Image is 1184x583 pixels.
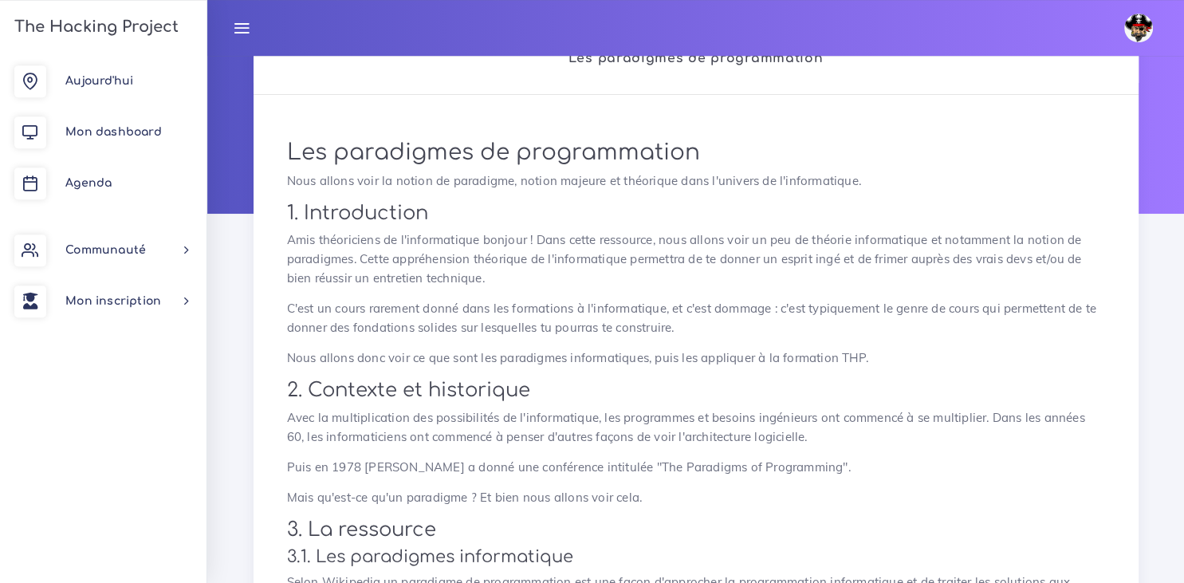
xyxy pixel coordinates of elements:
[287,547,1105,567] h3: 3.1. Les paradigmes informatique
[10,18,179,36] h3: The Hacking Project
[287,379,1105,402] h2: 2. Contexte et historique
[287,408,1105,447] p: Avec la multiplication des possibilités de l'informatique, les programmes et besoins ingénieurs o...
[65,75,133,87] span: Aujourd'hui
[65,244,146,256] span: Communauté
[287,458,1105,477] p: Puis en 1978 [PERSON_NAME] a donné une conférence intitulée "The Paradigms of Programming".
[287,488,1105,507] p: Mais qu'est-ce qu'un paradigme ? Et bien nous allons voir cela.
[65,295,161,307] span: Mon inscription
[287,202,1105,225] h2: 1. Introduction
[65,177,112,189] span: Agenda
[287,140,1105,167] h1: Les paradigmes de programmation
[287,518,1105,542] h2: 3. La ressource
[1124,14,1153,42] img: avatar
[287,299,1105,337] p: C'est un cours rarement donné dans les formations à l'informatique, et c'est dommage : c'est typi...
[287,349,1105,368] p: Nous allons donc voir ce que sont les paradigmes informatiques, puis les appliquer à la formation...
[287,171,1105,191] p: Nous allons voir la notion de paradigme, notion majeure et théorique dans l'univers de l'informat...
[287,230,1105,288] p: Amis théoriciens de l'informatique bonjour ! Dans cette ressource, nous allons voir un peu de thé...
[270,51,1122,66] h2: Les paradigmes de programmation
[65,126,162,138] span: Mon dashboard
